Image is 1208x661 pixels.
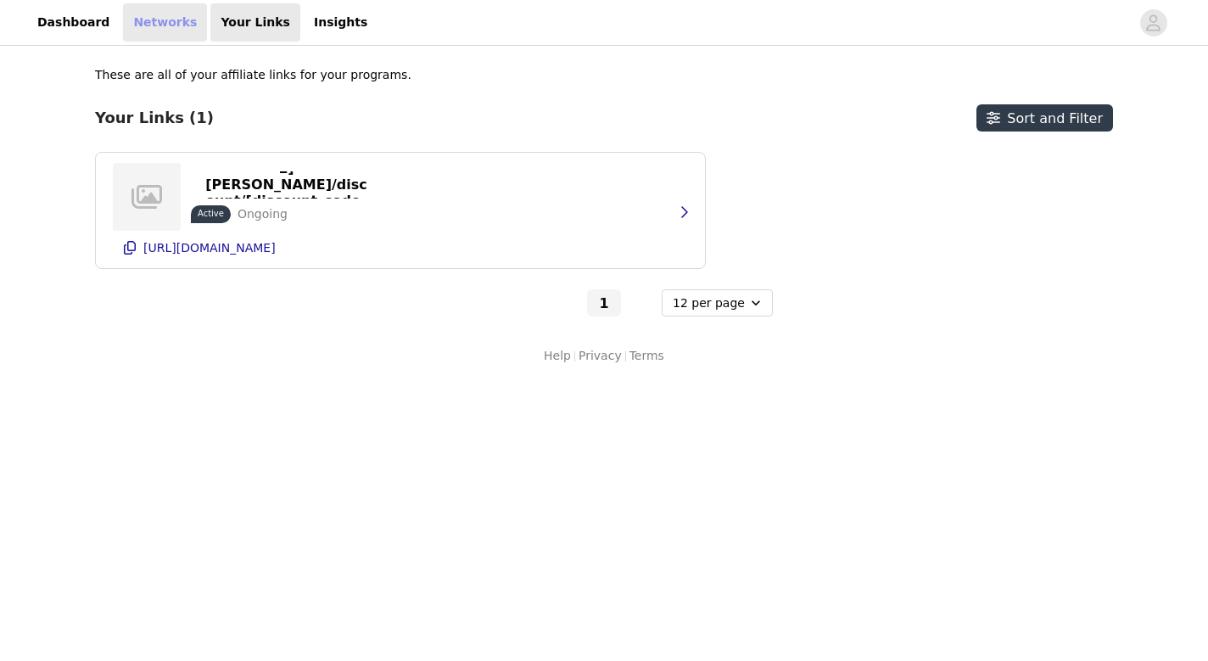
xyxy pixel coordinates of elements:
[201,144,372,225] p: https://[DOMAIN_NAME][PERSON_NAME]/discount/[discount_code_group_10004230]
[143,241,276,255] p: [URL][DOMAIN_NAME]
[544,347,571,365] a: Help
[191,171,382,199] button: https://[DOMAIN_NAME][PERSON_NAME]/discount/[discount_code_group_10004230]
[587,289,621,316] button: Go To Page 1
[579,347,622,365] a: Privacy
[624,289,658,316] button: Go to next page
[198,207,224,220] p: Active
[95,66,411,84] p: These are all of your affiliate links for your programs.
[550,289,584,316] button: Go to previous page
[123,3,207,42] a: Networks
[629,347,664,365] a: Terms
[976,104,1113,132] button: Sort and Filter
[95,109,214,127] h3: Your Links (1)
[113,234,688,261] button: [URL][DOMAIN_NAME]
[304,3,377,42] a: Insights
[27,3,120,42] a: Dashboard
[238,205,288,223] p: Ongoing
[1145,9,1161,36] div: avatar
[210,3,300,42] a: Your Links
